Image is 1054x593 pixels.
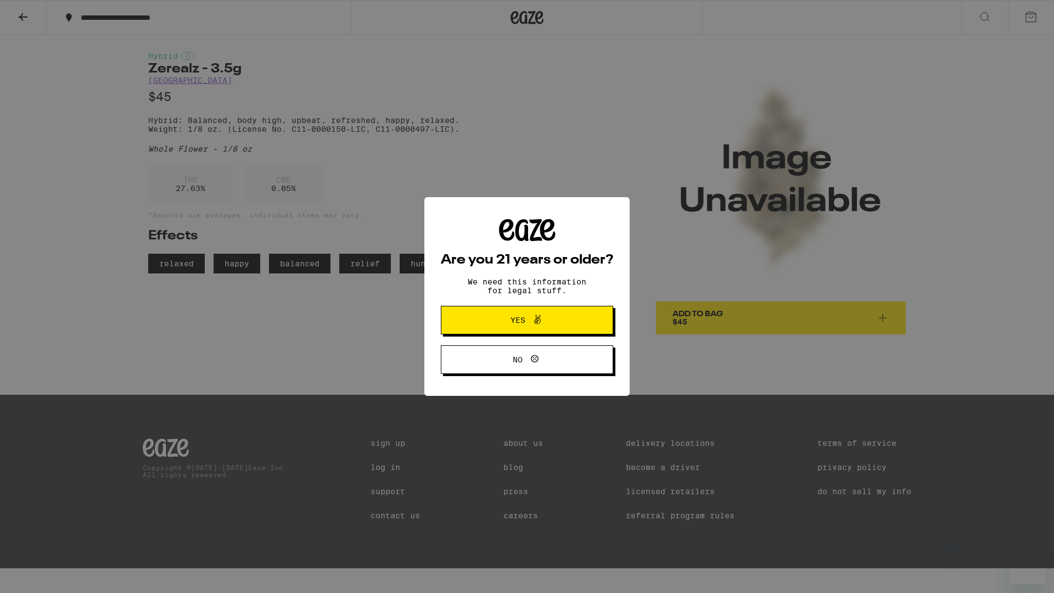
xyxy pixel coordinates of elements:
iframe: Close message [942,523,964,545]
span: No [513,356,523,363]
p: We need this information for legal stuff. [458,277,596,295]
button: No [441,345,613,374]
button: Yes [441,306,613,334]
h2: Are you 21 years or older? [441,254,613,267]
span: Yes [511,316,525,324]
iframe: Button to launch messaging window [1010,549,1045,584]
